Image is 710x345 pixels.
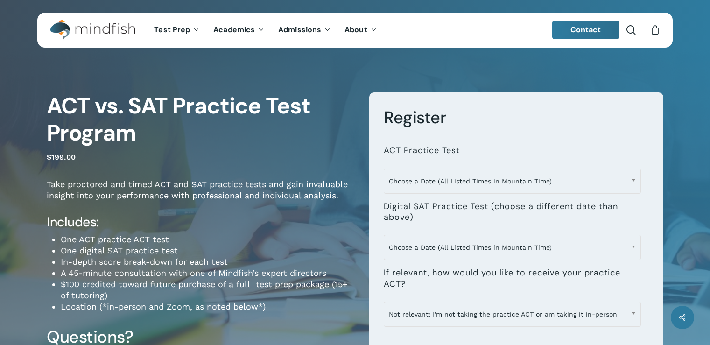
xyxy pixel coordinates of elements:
iframe: Chatbot [499,276,697,332]
span: Choose a Date (All Listed Times in Mountain Time) [384,171,640,191]
span: Admissions [278,25,321,35]
span: Choose a Date (All Listed Times in Mountain Time) [384,238,640,257]
label: Digital SAT Practice Test (choose a different date than above) [384,201,641,223]
li: $100 credited toward future purchase of a full test prep package (15+ of tutoring) [61,279,355,301]
a: Contact [552,21,619,39]
span: Not relevant: I'm not taking the practice ACT or am taking it in-person [384,304,640,324]
h1: ACT vs. SAT Practice Test Program [47,92,355,147]
label: If relevant, how would you like to receive your practice ACT? [384,268,641,289]
a: Admissions [271,26,337,34]
a: Test Prep [147,26,206,34]
nav: Main Menu [147,13,383,48]
span: Not relevant: I'm not taking the practice ACT or am taking it in-person [384,302,641,327]
li: A 45-minute consultation with one of Mindfish’s expert directors [61,268,355,279]
bdi: 199.00 [47,153,76,162]
span: About [344,25,367,35]
span: $ [47,153,51,162]
li: One ACT practice ACT test [61,234,355,245]
header: Main Menu [37,13,673,48]
a: Cart [650,25,660,35]
a: About [337,26,384,34]
span: Test Prep [154,25,190,35]
label: ACT Practice Test [384,145,460,156]
li: Location (*in-person and Zoom, as noted below*) [61,301,355,312]
span: Academics [213,25,255,35]
li: In-depth score break-down for each test [61,256,355,268]
li: One digital SAT practice test [61,245,355,256]
p: Take proctored and timed ACT and SAT practice tests and gain invaluable insight into your perform... [47,179,355,214]
span: Contact [570,25,601,35]
h4: Includes: [47,214,355,231]
span: Choose a Date (All Listed Times in Mountain Time) [384,235,641,260]
h3: Register [384,107,648,128]
a: Academics [206,26,271,34]
span: Choose a Date (All Listed Times in Mountain Time) [384,169,641,194]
